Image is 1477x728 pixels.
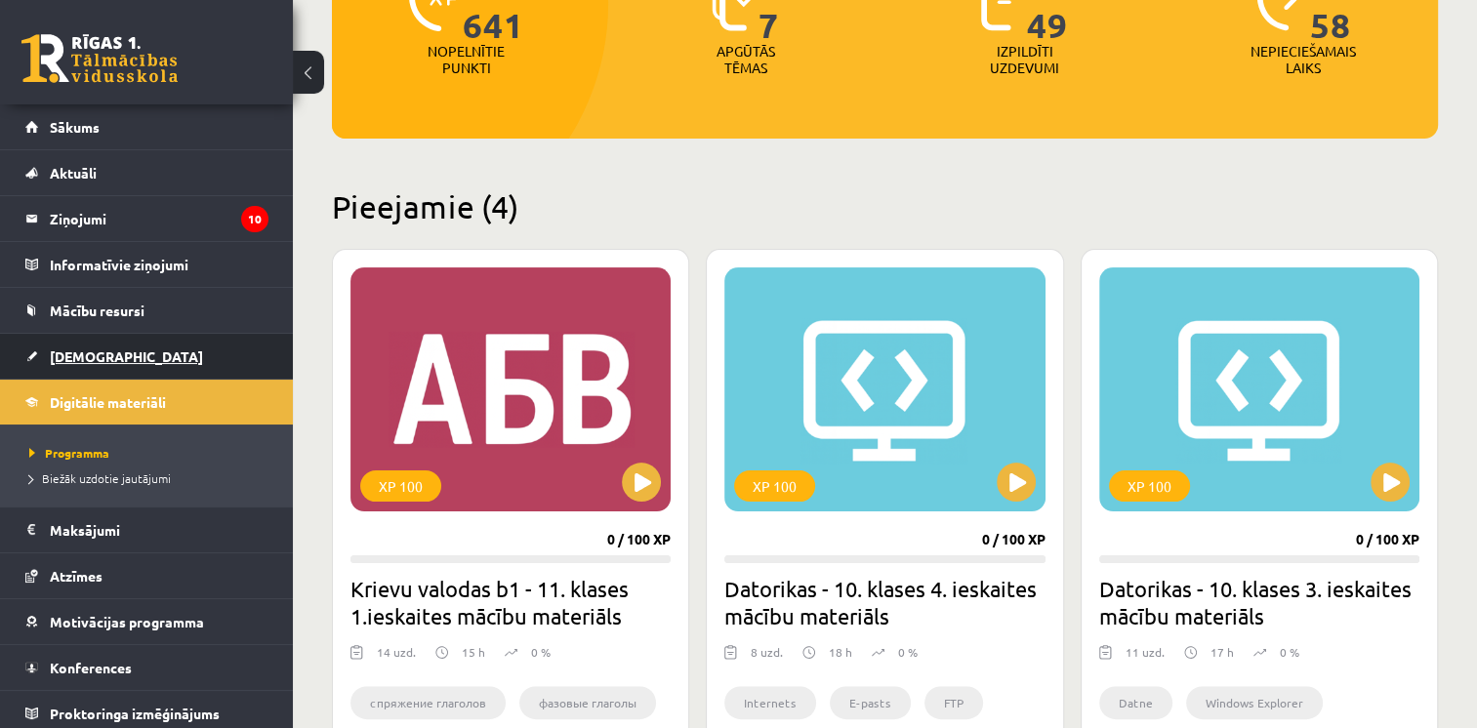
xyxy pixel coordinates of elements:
span: Mācību resursi [50,302,144,319]
legend: Ziņojumi [50,196,268,241]
i: 10 [241,206,268,232]
span: Sākums [50,118,100,136]
a: Mācību resursi [25,288,268,333]
h2: Datorikas - 10. klases 4. ieskaites mācību materiāls [724,575,1045,629]
a: Atzīmes [25,553,268,598]
li: фазовые глаголы [519,686,656,719]
span: Programma [29,445,109,461]
p: Apgūtās tēmas [708,43,784,76]
span: Motivācijas programma [50,613,204,630]
a: Motivācijas programma [25,599,268,644]
div: 8 uzd. [751,643,783,672]
span: Konferences [50,659,132,676]
a: Digitālie materiāli [25,380,268,425]
h2: Krievu valodas b1 - 11. klases 1.ieskaites mācību materiāls [350,575,671,629]
a: Sākums [25,104,268,149]
a: Informatīvie ziņojumi [25,242,268,287]
div: XP 100 [1109,470,1190,502]
li: Datne [1099,686,1172,719]
a: Aktuāli [25,150,268,195]
p: 18 h [829,643,852,661]
li: FTP [924,686,983,719]
legend: Maksājumi [50,507,268,552]
a: Rīgas 1. Tālmācības vidusskola [21,34,178,83]
p: 15 h [462,643,485,661]
span: Aktuāli [50,164,97,182]
div: 11 uzd. [1126,643,1165,672]
li: Windows Explorer [1186,686,1323,719]
p: 0 % [898,643,918,661]
li: Internets [724,686,816,719]
h2: Pieejamie (4) [332,187,1438,225]
li: cпряжение глаголов [350,686,506,719]
h2: Datorikas - 10. klases 3. ieskaites mācību materiāls [1099,575,1419,629]
div: XP 100 [734,470,815,502]
p: 17 h [1210,643,1234,661]
p: Nepieciešamais laiks [1251,43,1356,76]
li: E-pasts [830,686,911,719]
a: Biežāk uzdotie jautājumi [29,469,273,487]
p: 0 % [1280,643,1299,661]
p: Nopelnītie punkti [428,43,505,76]
legend: Informatīvie ziņojumi [50,242,268,287]
span: Biežāk uzdotie jautājumi [29,470,171,486]
div: 14 uzd. [377,643,416,672]
a: [DEMOGRAPHIC_DATA] [25,334,268,379]
span: Digitālie materiāli [50,393,166,411]
div: XP 100 [360,470,441,502]
span: Atzīmes [50,567,103,585]
span: [DEMOGRAPHIC_DATA] [50,347,203,365]
a: Maksājumi [25,507,268,552]
span: Proktoringa izmēģinājums [50,705,220,722]
a: Ziņojumi10 [25,196,268,241]
a: Programma [29,444,273,462]
a: Konferences [25,645,268,690]
p: 0 % [531,643,551,661]
p: Izpildīti uzdevumi [986,43,1062,76]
